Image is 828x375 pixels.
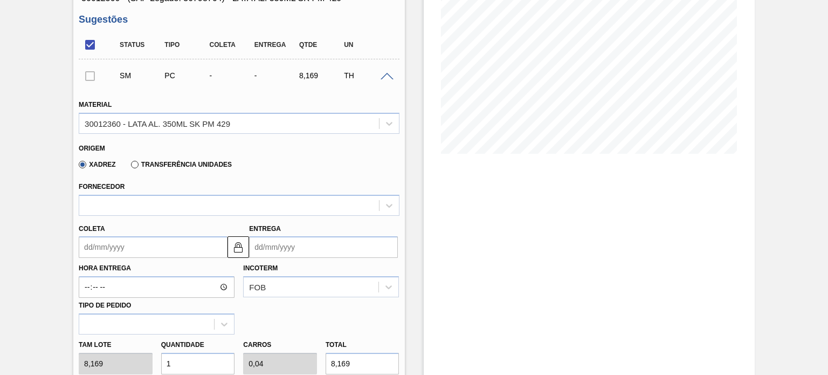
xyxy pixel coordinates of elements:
[249,236,398,258] input: dd/mm/yyyy
[117,41,166,49] div: Status
[341,41,390,49] div: UN
[243,264,278,272] label: Incoterm
[296,71,346,80] div: 8,169
[162,41,211,49] div: Tipo
[162,71,211,80] div: Pedido de Compra
[79,337,153,353] label: Tam lote
[79,101,112,108] label: Material
[79,261,234,276] label: Hora Entrega
[85,119,230,128] div: 30012360 - LATA AL. 350ML SK PM 429
[161,341,204,349] label: Quantidade
[79,225,105,233] label: Coleta
[79,161,116,168] label: Xadrez
[79,14,399,25] h3: Sugestões
[79,236,227,258] input: dd/mm/yyyy
[249,283,266,292] div: FOB
[79,302,131,309] label: Tipo de pedido
[207,41,256,49] div: Coleta
[243,341,271,349] label: Carros
[232,241,245,254] img: locked
[227,236,249,258] button: locked
[252,41,301,49] div: Entrega
[341,71,390,80] div: TH
[131,161,232,168] label: Transferência Unidades
[249,225,281,233] label: Entrega
[326,341,347,349] label: Total
[117,71,166,80] div: Sugestão Manual
[252,71,301,80] div: -
[79,145,105,152] label: Origem
[207,71,256,80] div: -
[296,41,346,49] div: Qtde
[79,183,125,190] label: Fornecedor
